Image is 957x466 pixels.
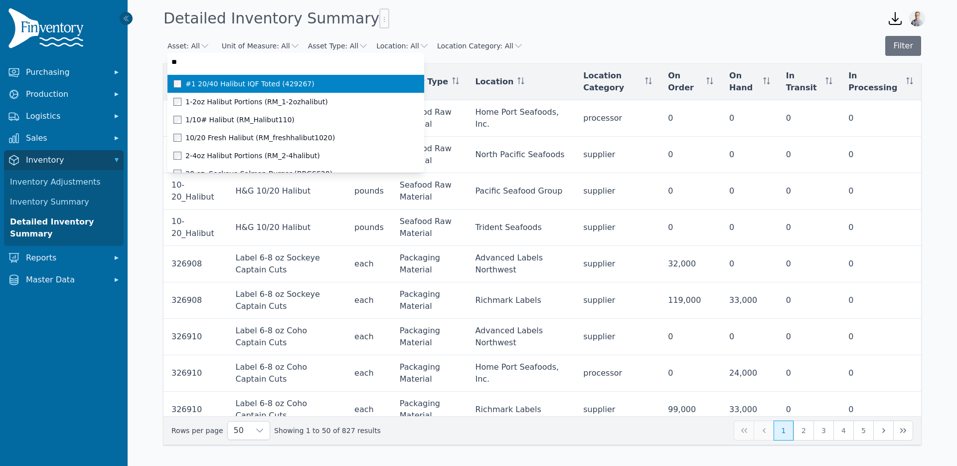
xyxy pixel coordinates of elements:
[163,246,227,282] td: 326908
[227,246,346,282] td: Label 6-8 oz Sockeye Captain Cuts
[392,355,468,392] td: Packaging Material
[227,319,346,355] td: Label 6-8 oz Coho Captain Cuts
[185,151,320,161] span: 2-4oz Halibut Portions (RM_2-4halibut)
[575,100,660,137] td: processor
[6,172,122,192] a: Inventory Adjustments
[668,112,713,124] div: 0
[668,294,713,306] div: 119,000
[848,258,913,270] div: 0
[6,212,122,244] a: Detailed Inventory Summary
[467,282,575,319] td: Richmark Labels
[786,185,832,197] div: 0
[575,246,660,282] td: supplier
[163,8,389,28] h1: Detailed Inventory Summary
[185,115,295,125] span: 1/10# Halibut (RM_Halibut110)
[668,331,713,343] div: 0
[26,132,106,144] span: Sales
[163,282,227,319] td: 326908
[668,70,702,94] span: On Order
[848,70,902,94] span: In Processing
[848,367,913,379] div: 0
[167,53,424,71] input: Asset: All
[729,258,770,270] div: 0
[163,355,227,392] td: 326910
[575,210,660,246] td: supplier
[4,128,124,148] button: Sales
[167,41,210,51] button: Asset: All
[227,173,346,210] td: H&G 10/20 Halibut
[729,367,770,379] div: 24,000
[729,331,770,343] div: 0
[575,355,660,392] td: processor
[185,133,335,143] span: 10/20 Fresh Halibut (RM_freshhalibut1020)
[848,331,913,343] div: 0
[346,282,392,319] td: each
[274,426,381,436] span: Showing 1 to 50 of 827 results
[26,154,106,166] span: Inventory
[786,331,832,343] div: 0
[392,246,468,282] td: Packaging Material
[786,222,832,233] div: 0
[848,149,913,161] div: 0
[575,282,660,319] td: supplier
[392,100,468,137] td: Seafood Raw Material
[163,319,227,355] td: 326910
[668,222,713,233] div: 0
[668,367,713,379] div: 0
[848,222,913,233] div: 0
[786,404,832,416] div: 0
[467,210,575,246] td: Trident Seafoods
[227,282,346,319] td: Label 6-8 oz Sockeye Captain Cuts
[4,84,124,104] button: Production
[227,355,346,392] td: Label 6-8 oz Coho Captain Cuts
[729,149,770,161] div: 0
[26,252,106,264] span: Reports
[163,137,227,173] td: 10-20_Halibut
[227,392,346,428] td: Label 6-8 oz Coho Captain Cuts
[575,173,660,210] td: supplier
[583,70,641,94] span: Location Category
[392,282,468,319] td: Packaging Material
[346,173,392,210] td: pounds
[346,319,392,355] td: each
[467,100,575,137] td: Home Port Seafoods, Inc.
[668,404,713,416] div: 99,000
[392,319,468,355] td: Packaging Material
[467,355,575,392] td: Home Port Seafoods, Inc.
[729,185,770,197] div: 0
[163,173,227,210] td: 10-20_Halibut
[786,367,832,379] div: 0
[848,404,913,416] div: 0
[833,421,853,441] button: Page 4
[4,150,124,170] button: Inventory
[668,149,713,161] div: 0
[26,88,106,100] span: Production
[222,41,300,51] button: Unit of Measure: All
[873,421,893,441] button: Next Page
[4,248,124,268] button: Reports
[475,76,513,88] span: Location
[392,137,468,173] td: Seafood Raw Material
[228,422,250,440] span: Rows per page
[909,10,925,26] img: Joshua Benton
[4,270,124,290] button: Master Data
[786,70,821,94] span: In Transit
[893,421,913,441] button: Last Page
[786,112,832,124] div: 0
[26,274,106,286] span: Master Data
[163,210,227,246] td: 10-20_Halibut
[848,112,913,124] div: 0
[8,8,88,52] img: Finventory
[6,192,122,212] a: Inventory Summary
[848,294,913,306] div: 0
[185,169,332,179] span: 20 oz. Sockeye Salmon Burger (BRGSS20)
[729,222,770,233] div: 0
[853,421,873,441] button: Page 5
[729,404,770,416] div: 33,000
[185,97,328,107] span: 1-2oz Halibut Portions (RM_1-2ozhalibut)
[346,210,392,246] td: pounds
[4,106,124,126] button: Logistics
[308,41,368,51] button: Asset Type: All
[794,421,813,441] button: Page 2
[392,173,468,210] td: Seafood Raw Material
